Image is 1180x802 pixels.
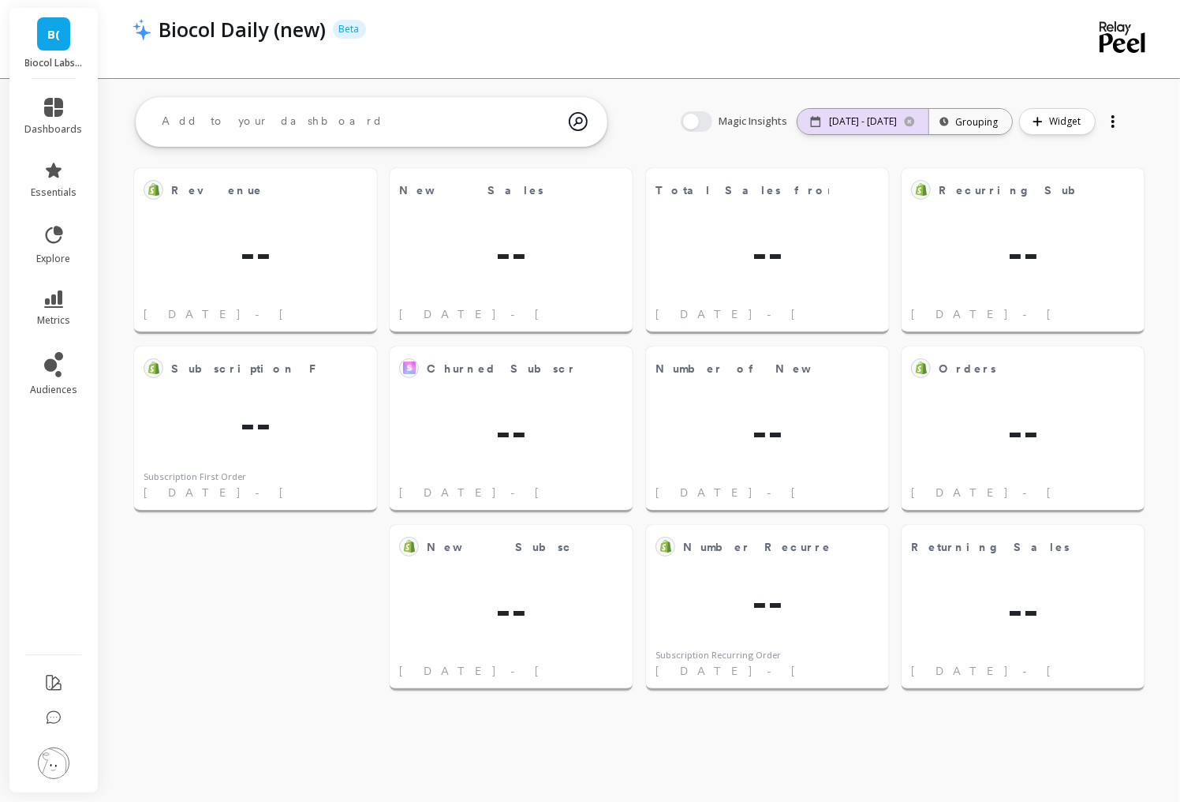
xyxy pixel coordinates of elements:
[171,182,263,199] span: Revenue
[939,179,1085,201] span: Recurring Subscription Sales
[911,536,1085,558] span: Returning Sales
[911,663,1145,679] span: [DATE] - [DATE]
[683,536,829,558] span: Number Recurrent Subscription Orders
[399,306,633,322] span: [DATE] - [DATE]
[427,361,640,377] span: Churned Subscriptions
[171,179,317,201] span: Revenue
[171,361,422,377] span: Subscription First Order
[655,663,890,679] span: [DATE] - [DATE]
[390,235,633,273] span: --
[25,123,83,136] span: dashboards
[655,485,890,500] span: [DATE] - [DATE]
[646,584,889,622] span: --
[133,18,151,40] img: header icon
[30,384,77,396] span: audiences
[134,406,377,444] span: --
[646,235,889,273] span: --
[911,485,1145,500] span: [DATE] - [DATE]
[911,539,1070,556] span: Returning Sales
[911,306,1145,322] span: [DATE] - [DATE]
[144,306,378,322] span: [DATE] - [DATE]
[943,114,998,129] div: Grouping
[655,182,1106,199] span: Total Sales from First Subscription Orders
[171,358,317,380] span: Subscription First Order
[37,253,71,265] span: explore
[333,20,366,39] p: Beta
[569,100,588,143] img: magic search icon
[38,748,69,779] img: profile picture
[655,179,829,201] span: Total Sales from First Subscription Orders
[399,182,543,199] span: New Sales
[902,414,1145,452] span: --
[159,16,327,43] p: Biocol Daily (new)
[25,57,83,69] p: Biocol Labs (US)
[37,314,70,327] span: metrics
[144,470,246,484] div: Subscription First Order
[939,361,996,377] span: Orders
[655,361,921,377] span: Number of New Orders
[939,358,1085,380] span: Orders
[427,358,573,380] span: Churned Subscriptions
[427,539,715,556] span: New Subscriptions Sales
[829,115,897,128] p: [DATE] - [DATE]
[1019,108,1096,135] button: Widget
[399,179,573,201] span: New Sales
[427,536,573,558] span: New Subscriptions Sales
[47,25,60,43] span: B(
[134,235,377,273] span: --
[655,358,829,380] span: Number of New Orders
[683,539,1055,556] span: Number Recurrent Subscription Orders
[719,114,790,129] span: Magic Insights
[902,592,1145,630] span: --
[399,663,633,679] span: [DATE] - [DATE]
[399,485,633,500] span: [DATE] - [DATE]
[1049,114,1085,129] span: Widget
[144,485,378,500] span: [DATE] - [DATE]
[902,235,1145,273] span: --
[31,186,77,199] span: essentials
[646,414,889,452] span: --
[390,592,633,630] span: --
[655,306,890,322] span: [DATE] - [DATE]
[655,649,781,662] div: Subscription Recurring Order
[390,414,633,452] span: --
